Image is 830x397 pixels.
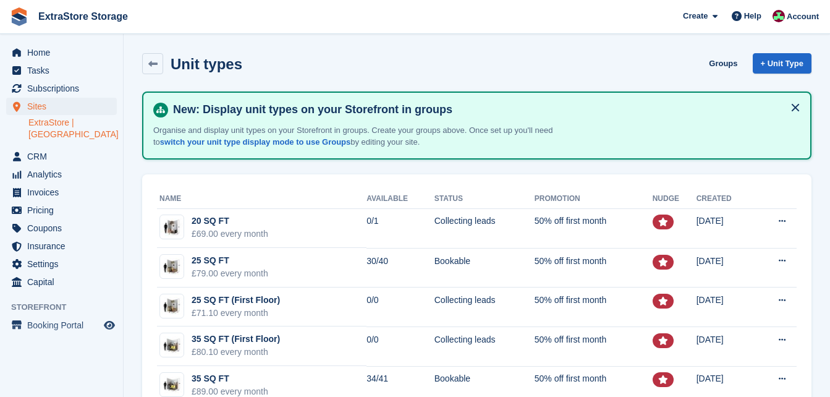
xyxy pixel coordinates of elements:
h4: New: Display unit types on your Storefront in groups [168,103,800,117]
span: Tasks [27,62,101,79]
td: [DATE] [697,288,755,327]
img: 25-sqft-unit.jpg [160,297,184,315]
td: 30/40 [366,248,434,288]
img: stora-icon-8386f47178a22dfd0bd8f6a31ec36ba5ce8667c1dd55bd0f319d3a0aa187defe.svg [10,7,28,26]
a: menu [6,255,117,273]
td: 50% off first month [535,208,653,248]
td: Collecting leads [434,327,535,366]
a: menu [6,148,117,165]
img: 35-sqft-unit.jpg [160,376,184,394]
span: Coupons [27,220,101,237]
img: 20-sqft-unit.jpg [160,218,184,236]
span: Invoices [27,184,101,201]
td: 50% off first month [535,248,653,288]
a: menu [6,98,117,115]
a: menu [6,166,117,183]
a: menu [6,44,117,61]
div: 20 SQ FT [192,215,268,228]
span: CRM [27,148,101,165]
a: menu [6,62,117,79]
th: Nudge [653,189,697,209]
td: 50% off first month [535,288,653,327]
img: Chelsea Parker [773,10,785,22]
div: £71.10 every month [192,307,280,320]
div: £69.00 every month [192,228,268,241]
th: Available [366,189,434,209]
span: Insurance [27,237,101,255]
a: ExtraStore Storage [33,6,133,27]
span: Storefront [11,301,123,314]
td: 50% off first month [535,327,653,366]
td: Collecting leads [434,208,535,248]
td: 0/1 [366,208,434,248]
span: Capital [27,273,101,291]
a: menu [6,220,117,237]
span: Sites [27,98,101,115]
span: Help [744,10,761,22]
a: menu [6,317,117,334]
td: Bookable [434,248,535,288]
a: menu [6,273,117,291]
span: Account [787,11,819,23]
div: 35 SQ FT [192,372,268,385]
a: switch your unit type display mode to use Groups [160,137,350,147]
span: Pricing [27,202,101,219]
span: Home [27,44,101,61]
div: £80.10 every month [192,346,280,359]
img: 25-sqft-unit.jpg [160,258,184,276]
th: Name [157,189,366,209]
td: [DATE] [697,327,755,366]
span: Create [683,10,708,22]
td: [DATE] [697,208,755,248]
span: Subscriptions [27,80,101,97]
td: Collecting leads [434,288,535,327]
div: 25 SQ FT (First Floor) [192,294,280,307]
a: menu [6,202,117,219]
a: Groups [704,53,742,74]
span: Analytics [27,166,101,183]
span: Booking Portal [27,317,101,334]
a: menu [6,184,117,201]
div: £79.00 every month [192,267,268,280]
a: Preview store [102,318,117,333]
td: 0/0 [366,327,434,366]
a: ExtraStore | [GEOGRAPHIC_DATA] [28,117,117,140]
span: Settings [27,255,101,273]
img: 35-sqft-unit.jpg [160,336,184,354]
th: Status [434,189,535,209]
p: Organise and display unit types on your Storefront in groups. Create your groups above. Once set ... [153,124,586,148]
div: 25 SQ FT [192,254,268,267]
h2: Unit types [171,56,242,72]
th: Promotion [535,189,653,209]
td: 0/0 [366,288,434,327]
th: Created [697,189,755,209]
a: menu [6,80,117,97]
td: [DATE] [697,248,755,288]
div: 35 SQ FT (First Floor) [192,333,280,346]
a: menu [6,237,117,255]
a: + Unit Type [753,53,811,74]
